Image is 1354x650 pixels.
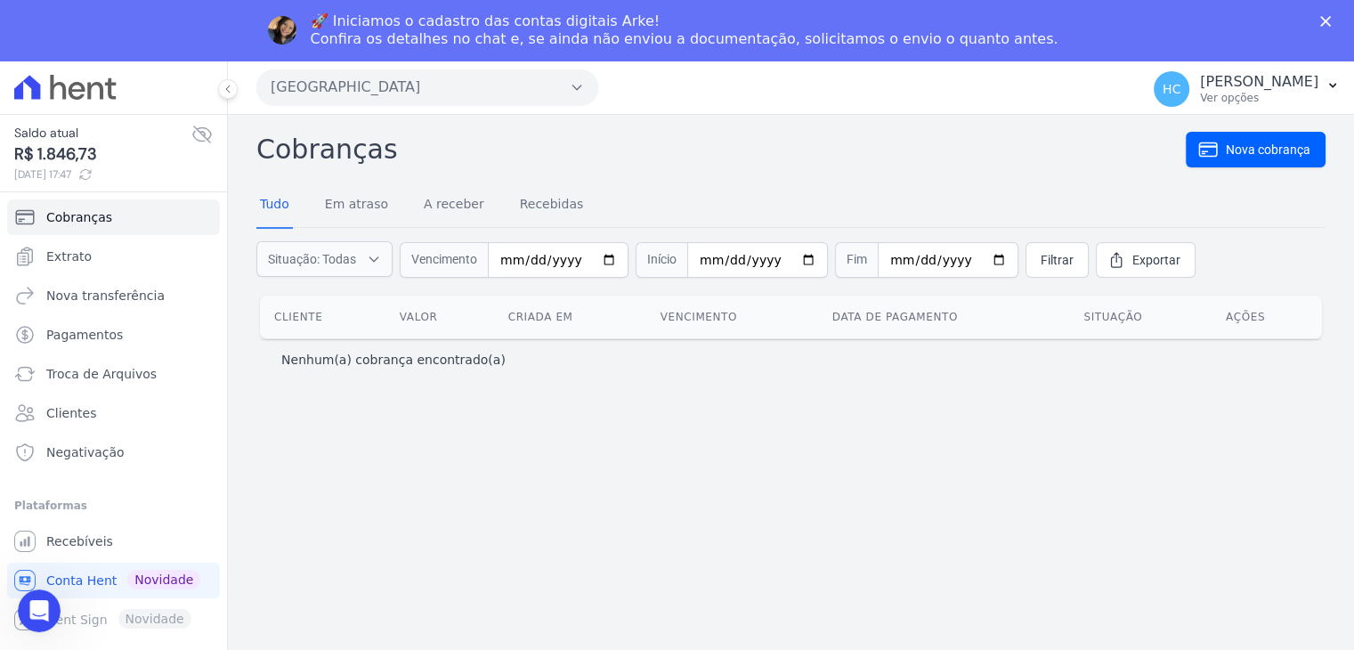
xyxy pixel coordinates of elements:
[256,183,293,229] a: Tudo
[1163,83,1180,95] span: HC
[14,199,213,638] nav: Sidebar
[1139,64,1354,114] button: HC [PERSON_NAME] Ver opções
[14,142,191,167] span: R$ 1.846,73
[1132,251,1180,269] span: Exportar
[256,69,598,105] button: [GEOGRAPHIC_DATA]
[14,124,191,142] span: Saldo atual
[516,183,588,229] a: Recebidas
[7,278,220,313] a: Nova transferência
[46,532,113,550] span: Recebíveis
[46,572,117,589] span: Conta Hent
[46,208,112,226] span: Cobranças
[494,296,646,338] th: Criada em
[127,570,200,589] span: Novidade
[1069,296,1212,338] th: Situação
[268,250,356,268] span: Situação: Todas
[321,183,392,229] a: Em atraso
[1026,242,1089,278] a: Filtrar
[18,589,61,632] iframe: Intercom live chat
[14,167,191,183] span: [DATE] 17:47
[385,296,494,338] th: Valor
[7,199,220,235] a: Cobranças
[400,242,488,278] span: Vencimento
[260,296,385,338] th: Cliente
[7,435,220,470] a: Negativação
[46,443,125,461] span: Negativação
[1320,16,1338,27] div: Fechar
[311,12,1058,48] div: 🚀 Iniciamos o cadastro das contas digitais Arke! Confira os detalhes no chat e, se ainda não envi...
[7,563,220,598] a: Conta Hent Novidade
[46,326,123,344] span: Pagamentos
[1041,251,1074,269] span: Filtrar
[1200,73,1318,91] p: [PERSON_NAME]
[818,296,1070,338] th: Data de pagamento
[1212,296,1322,338] th: Ações
[1226,141,1310,158] span: Nova cobrança
[7,524,220,559] a: Recebíveis
[1096,242,1196,278] a: Exportar
[636,242,687,278] span: Início
[46,287,165,305] span: Nova transferência
[646,296,818,338] th: Vencimento
[268,16,296,45] img: Profile image for Adriane
[7,239,220,274] a: Extrato
[1200,91,1318,105] p: Ver opções
[14,495,213,516] div: Plataformas
[835,242,878,278] span: Fim
[1186,132,1326,167] a: Nova cobrança
[7,317,220,353] a: Pagamentos
[46,248,92,265] span: Extrato
[281,351,506,369] p: Nenhum(a) cobrança encontrado(a)
[46,404,96,422] span: Clientes
[46,365,157,383] span: Troca de Arquivos
[420,183,488,229] a: A receber
[256,129,1186,169] h2: Cobranças
[256,241,393,277] button: Situação: Todas
[7,356,220,392] a: Troca de Arquivos
[7,395,220,431] a: Clientes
